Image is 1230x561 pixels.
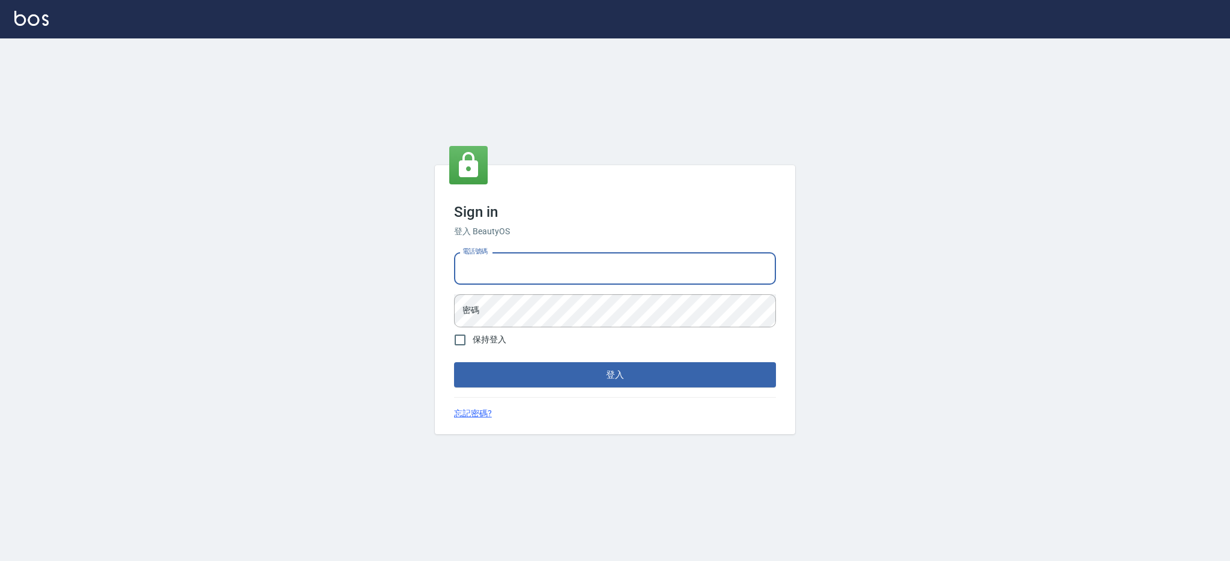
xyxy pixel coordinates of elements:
[454,225,776,238] h6: 登入 BeautyOS
[473,333,506,346] span: 保持登入
[454,407,492,420] a: 忘記密碼?
[462,247,488,256] label: 電話號碼
[454,204,776,220] h3: Sign in
[14,11,49,26] img: Logo
[454,362,776,387] button: 登入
